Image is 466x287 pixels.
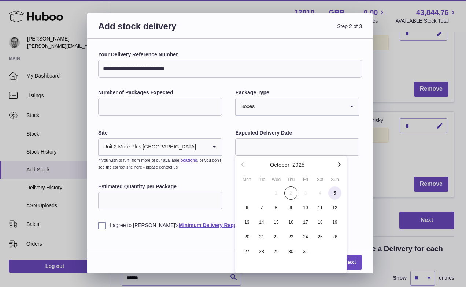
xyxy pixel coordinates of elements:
span: 15 [270,216,283,229]
label: Estimated Quantity per Package [98,183,222,190]
button: 26 [328,230,342,244]
button: 3 [298,186,313,200]
img: tab_domain_overview_orange.svg [20,46,26,52]
a: Minimum Delivery Requirements [179,222,258,228]
img: logo_orange.svg [12,12,18,18]
button: 7 [254,200,269,215]
span: 9 [284,201,297,214]
span: 27 [240,245,254,258]
div: Tue [254,176,269,183]
button: 22 [269,230,284,244]
small: If you wish to fulfil from more of our available , or you don’t see the correct site here - pleas... [98,158,221,169]
span: 21 [255,230,268,243]
div: Keywords by Traffic [81,47,123,52]
span: 25 [314,230,327,243]
h3: Add stock delivery [98,20,230,41]
div: Search for option [236,98,359,116]
span: 23 [284,230,297,243]
div: Fri [298,176,313,183]
button: 13 [240,215,254,230]
button: 15 [269,215,284,230]
label: Site [98,129,222,136]
button: 25 [313,230,328,244]
input: Search for option [196,139,207,155]
span: 24 [299,230,312,243]
button: 27 [240,244,254,259]
span: 30 [284,245,297,258]
img: website_grey.svg [12,19,18,25]
button: 20 [240,230,254,244]
label: Number of Packages Expected [98,89,222,96]
div: Sat [313,176,328,183]
span: Step 2 of 3 [230,20,362,41]
div: Sun [328,176,342,183]
button: 31 [298,244,313,259]
button: 1 [269,186,284,200]
a: Next [337,255,362,270]
span: 28 [255,245,268,258]
div: Search for option [99,139,222,156]
span: 31 [299,245,312,258]
img: tab_keywords_by_traffic_grey.svg [73,46,79,52]
button: 30 [284,244,298,259]
span: 3 [299,186,312,200]
span: 29 [270,245,283,258]
span: 12 [328,201,341,214]
label: Expected Delivery Date [235,129,359,136]
span: 14 [255,216,268,229]
button: 12 [328,200,342,215]
span: 16 [284,216,297,229]
label: I agree to [PERSON_NAME]'s [98,222,362,229]
span: 8 [270,201,283,214]
button: 5 [328,186,342,200]
div: Wed [269,176,284,183]
span: Boxes [236,98,255,115]
button: 11 [313,200,328,215]
span: 10 [299,201,312,214]
button: 6 [240,200,254,215]
button: 19 [328,215,342,230]
button: 23 [284,230,298,244]
button: 21 [254,230,269,244]
span: 26 [328,230,341,243]
button: 16 [284,215,298,230]
button: 14 [254,215,269,230]
span: 1 [270,186,283,200]
span: 6 [240,201,254,214]
div: Domain Overview [28,47,66,52]
span: 2 [284,186,297,200]
button: 17 [298,215,313,230]
label: Your Delivery Reference Number [98,51,362,58]
input: Search for option [255,98,344,115]
span: 7 [255,201,268,214]
span: 13 [240,216,254,229]
span: 19 [328,216,341,229]
div: Mon [240,176,254,183]
span: 20 [240,230,254,243]
button: 18 [313,215,328,230]
div: Domain: [DOMAIN_NAME] [19,19,81,25]
span: 4 [314,186,327,200]
label: Package Type [235,89,359,96]
span: 22 [270,230,283,243]
div: v 4.0.25 [21,12,36,18]
button: October [270,162,289,167]
span: 17 [299,216,312,229]
button: 29 [269,244,284,259]
button: 4 [313,186,328,200]
button: 2025 [292,162,304,167]
button: 24 [298,230,313,244]
button: 9 [284,200,298,215]
a: locations [179,158,197,162]
span: 18 [314,216,327,229]
button: 28 [254,244,269,259]
span: 5 [328,186,341,200]
div: Thu [284,176,298,183]
button: 2 [284,186,298,200]
button: 8 [269,200,284,215]
button: 10 [298,200,313,215]
span: Unit 2 More Plus [GEOGRAPHIC_DATA] [99,139,196,155]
